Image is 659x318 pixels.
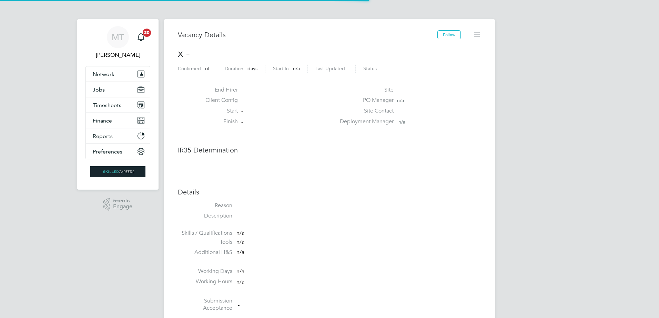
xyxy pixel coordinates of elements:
[93,102,121,108] span: Timesheets
[236,268,244,275] span: n/a
[113,198,132,204] span: Powered by
[86,144,150,159] button: Preferences
[236,230,244,236] span: n/a
[336,118,394,125] label: Deployment Manager
[178,46,190,60] span: x -
[77,19,159,190] nav: Main navigation
[293,65,300,72] span: n/a
[103,198,133,211] a: Powered byEngage
[225,65,243,72] label: Duration
[86,97,150,113] button: Timesheets
[143,29,151,37] span: 20
[134,26,148,48] a: 20
[236,278,244,285] span: n/a
[178,188,481,197] h3: Details
[178,238,232,246] label: Tools
[200,107,238,115] label: Start
[200,97,238,104] label: Client Config
[178,65,201,72] label: Confirmed
[93,148,122,155] span: Preferences
[86,113,150,128] button: Finance
[397,97,404,104] span: n/a
[85,166,150,177] a: Go to home page
[90,166,145,177] img: skilledcareers-logo-retina.png
[178,297,232,312] label: Submission Acceptance
[86,82,150,97] button: Jobs
[178,268,232,275] label: Working Days
[241,119,243,125] span: -
[93,86,105,93] span: Jobs
[336,86,394,94] label: Site
[86,128,150,144] button: Reports
[200,118,238,125] label: Finish
[238,301,240,308] span: -
[178,278,232,285] label: Working Hours
[236,238,244,245] span: n/a
[86,66,150,82] button: Network
[178,202,232,209] label: Reason
[178,30,437,39] h3: Vacancy Details
[178,212,232,220] label: Description
[93,71,114,77] span: Network
[398,119,405,125] span: n/a
[200,86,238,94] label: End Hirer
[178,249,232,256] label: Additional H&S
[336,97,394,104] label: PO Manager
[247,65,257,72] span: days
[205,65,209,72] span: of
[178,146,481,155] h3: IR35 Determination
[236,249,244,256] span: n/a
[241,108,243,114] span: -
[273,65,289,72] label: Start In
[363,65,377,72] label: Status
[85,26,150,59] a: MT[PERSON_NAME]
[112,33,124,42] span: MT
[336,107,394,115] label: Site Contact
[93,133,113,139] span: Reports
[93,117,112,124] span: Finance
[85,51,150,59] span: Matt Taylor
[437,30,461,39] button: Follow
[113,204,132,210] span: Engage
[315,65,345,72] label: Last Updated
[178,230,232,237] label: Skills / Qualifications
